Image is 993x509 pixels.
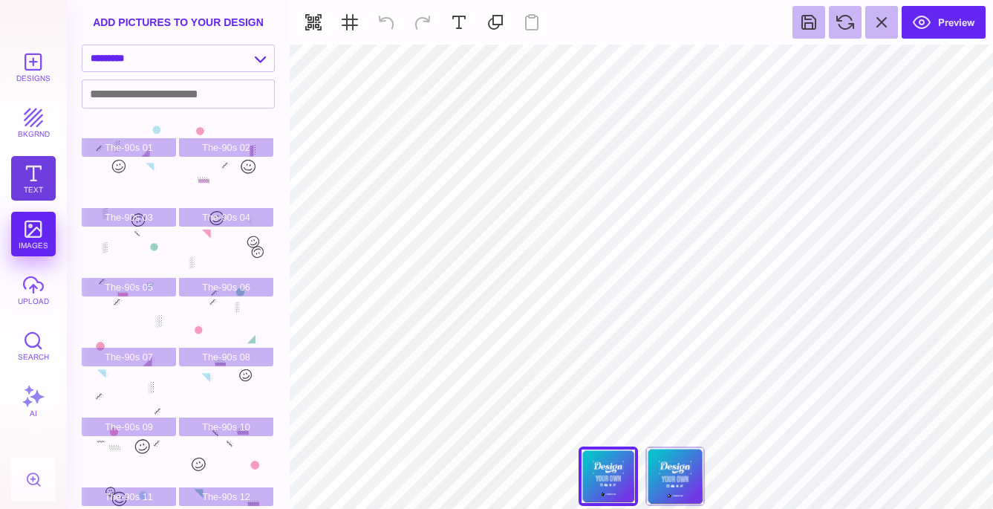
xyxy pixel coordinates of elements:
[82,348,176,366] span: The-90s 07
[82,208,176,227] span: The-90s 03
[82,278,176,296] span: The-90s 05
[11,268,56,312] button: upload
[179,487,273,506] span: The-90s 12
[82,138,176,157] span: The-90s 01
[11,379,56,424] button: AI
[179,418,273,436] span: The-90s 10
[179,348,273,366] span: The-90s 08
[82,487,176,506] span: The-90s 11
[11,323,56,368] button: Search
[82,418,176,436] span: The-90s 09
[179,208,273,227] span: The-90s 04
[11,45,56,89] button: Designs
[902,6,986,39] button: Preview
[179,278,273,296] span: The-90s 06
[11,156,56,201] button: Text
[11,100,56,145] button: bkgrnd
[179,138,273,157] span: The-90s 02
